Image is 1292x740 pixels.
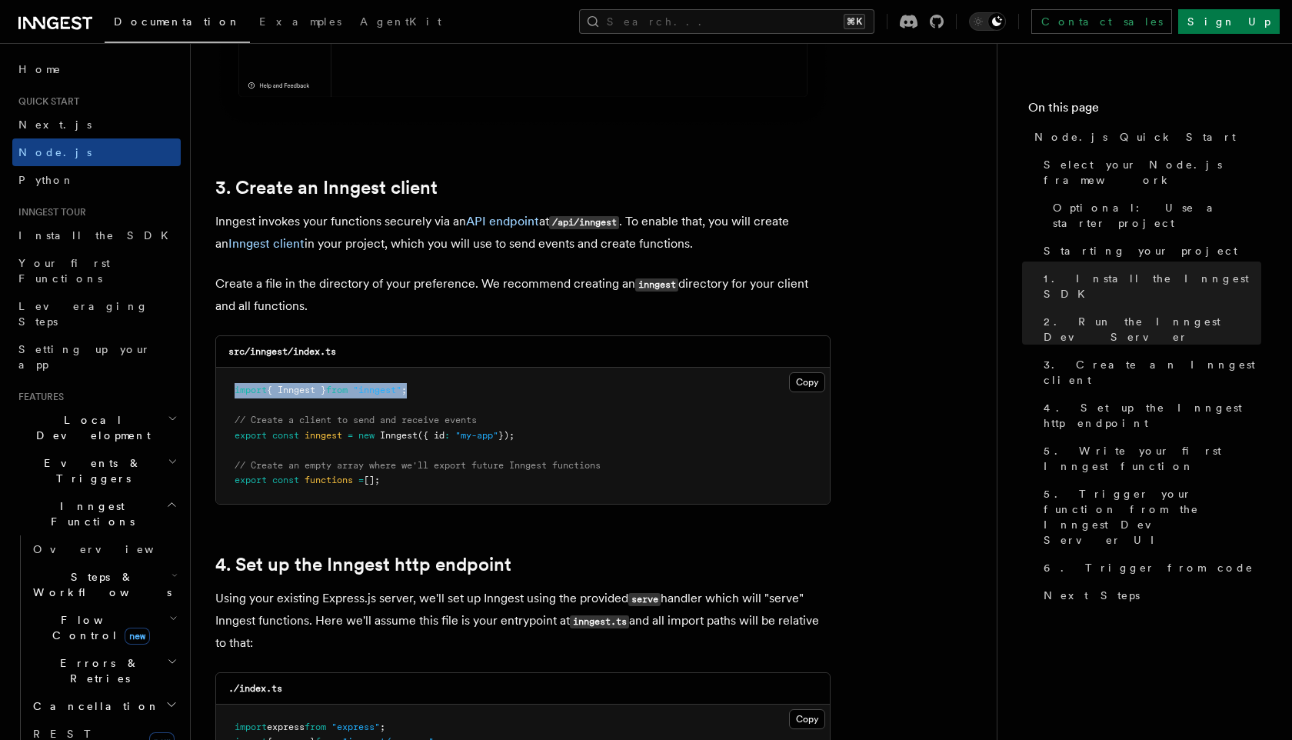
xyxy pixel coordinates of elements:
[1047,194,1261,237] a: Optional: Use a starter project
[27,569,171,600] span: Steps & Workflows
[27,649,181,692] button: Errors & Retries
[549,216,619,229] code: /api/inngest
[18,118,92,131] span: Next.js
[272,430,299,441] span: const
[228,236,305,251] a: Inngest client
[235,722,267,732] span: import
[27,563,181,606] button: Steps & Workflows
[12,138,181,166] a: Node.js
[1037,237,1261,265] a: Starting your project
[27,612,169,643] span: Flow Control
[1044,357,1261,388] span: 3. Create an Inngest client
[1037,394,1261,437] a: 4. Set up the Inngest http endpoint
[33,543,191,555] span: Overview
[215,273,831,317] p: Create a file in the directory of your preference. We recommend creating an directory for your cl...
[27,698,160,714] span: Cancellation
[215,554,511,575] a: 4. Set up the Inngest http endpoint
[114,15,241,28] span: Documentation
[360,15,441,28] span: AgentKit
[12,449,181,492] button: Events & Triggers
[267,722,305,732] span: express
[12,455,168,486] span: Events & Triggers
[12,249,181,292] a: Your first Functions
[12,111,181,138] a: Next.js
[1037,308,1261,351] a: 2. Run the Inngest Dev Server
[12,166,181,194] a: Python
[1037,480,1261,554] a: 5. Trigger your function from the Inngest Dev Server UI
[1037,265,1261,308] a: 1. Install the Inngest SDK
[628,593,661,606] code: serve
[18,62,62,77] span: Home
[579,9,874,34] button: Search...⌘K
[250,5,351,42] a: Examples
[12,55,181,83] a: Home
[969,12,1006,31] button: Toggle dark mode
[635,278,678,292] code: inngest
[1044,314,1261,345] span: 2. Run the Inngest Dev Server
[1037,554,1261,582] a: 6. Trigger from code
[1044,443,1261,474] span: 5. Write your first Inngest function
[125,628,150,645] span: new
[1044,560,1254,575] span: 6. Trigger from code
[348,430,353,441] span: =
[1028,98,1261,123] h4: On this page
[12,292,181,335] a: Leveraging Steps
[1044,400,1261,431] span: 4. Set up the Inngest http endpoint
[1037,582,1261,609] a: Next Steps
[235,415,477,425] span: // Create a client to send and receive events
[351,5,451,42] a: AgentKit
[18,300,148,328] span: Leveraging Steps
[12,95,79,108] span: Quick start
[380,430,418,441] span: Inngest
[272,475,299,485] span: const
[326,385,348,395] span: from
[1034,129,1236,145] span: Node.js Quick Start
[570,615,629,628] code: inngest.ts
[1037,437,1261,480] a: 5. Write your first Inngest function
[215,588,831,654] p: Using your existing Express.js server, we'll set up Inngest using the provided handler which will...
[12,335,181,378] a: Setting up your app
[1031,9,1172,34] a: Contact sales
[418,430,445,441] span: ({ id
[12,412,168,443] span: Local Development
[215,177,438,198] a: 3. Create an Inngest client
[12,406,181,449] button: Local Development
[18,343,151,371] span: Setting up your app
[215,211,831,255] p: Inngest invokes your functions securely via an at . To enable that, you will create an in your pr...
[12,391,64,403] span: Features
[844,14,865,29] kbd: ⌘K
[331,722,380,732] span: "express"
[235,460,601,471] span: // Create an empty array where we'll export future Inngest functions
[228,683,282,694] code: ./index.ts
[27,606,181,649] button: Flow Controlnew
[235,385,267,395] span: import
[105,5,250,43] a: Documentation
[235,475,267,485] span: export
[1044,243,1237,258] span: Starting your project
[353,385,401,395] span: "inngest"
[1028,123,1261,151] a: Node.js Quick Start
[498,430,514,441] span: });
[18,257,110,285] span: Your first Functions
[1178,9,1280,34] a: Sign Up
[12,498,166,529] span: Inngest Functions
[358,430,375,441] span: new
[1053,200,1261,231] span: Optional: Use a starter project
[358,475,364,485] span: =
[1044,157,1261,188] span: Select your Node.js framework
[305,430,342,441] span: inngest
[1037,151,1261,194] a: Select your Node.js framework
[259,15,341,28] span: Examples
[466,214,539,228] a: API endpoint
[27,692,181,720] button: Cancellation
[305,475,353,485] span: functions
[267,385,326,395] span: { Inngest }
[789,372,825,392] button: Copy
[235,430,267,441] span: export
[228,346,336,357] code: src/inngest/index.ts
[18,174,75,186] span: Python
[18,229,178,242] span: Install the SDK
[789,709,825,729] button: Copy
[401,385,407,395] span: ;
[1044,486,1261,548] span: 5. Trigger your function from the Inngest Dev Server UI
